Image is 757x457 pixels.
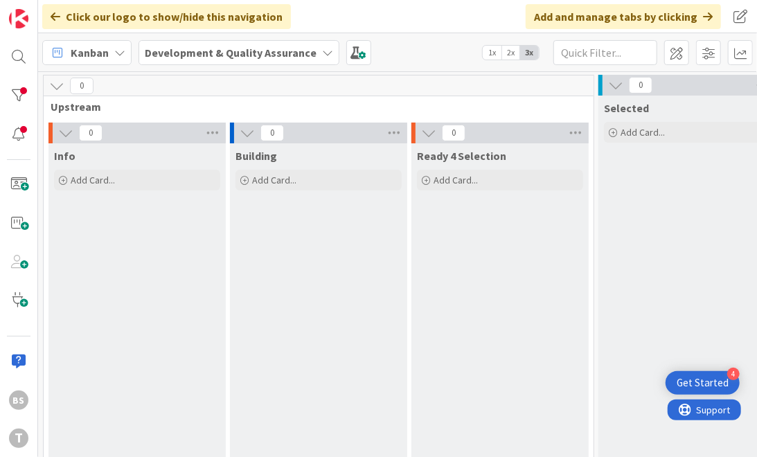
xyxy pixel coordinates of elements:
div: Open Get Started checklist, remaining modules: 4 [666,371,740,395]
span: Add Card... [621,126,665,138]
span: Add Card... [252,174,296,186]
span: 0 [629,77,652,93]
span: 0 [260,125,284,141]
span: Upstream [51,100,576,114]
span: Kanban [71,44,109,61]
span: Building [235,149,277,163]
span: Selected [604,101,649,115]
div: Get Started [677,376,729,390]
span: 0 [70,78,93,94]
span: 3x [520,46,539,60]
div: 4 [727,368,740,380]
div: Add and manage tabs by clicking [526,4,721,29]
img: Visit kanbanzone.com [9,9,28,28]
span: Add Card... [434,174,478,186]
div: T [9,429,28,448]
span: 0 [442,125,465,141]
span: Info [54,149,75,163]
span: 1x [483,46,501,60]
span: 2x [501,46,520,60]
div: Click our logo to show/hide this navigation [42,4,291,29]
div: BS [9,391,28,410]
span: Ready 4 Selection [417,149,506,163]
b: Development & Quality Assurance [145,46,317,60]
input: Quick Filter... [553,40,657,65]
span: 0 [79,125,103,141]
span: Add Card... [71,174,115,186]
span: Support [29,2,63,19]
